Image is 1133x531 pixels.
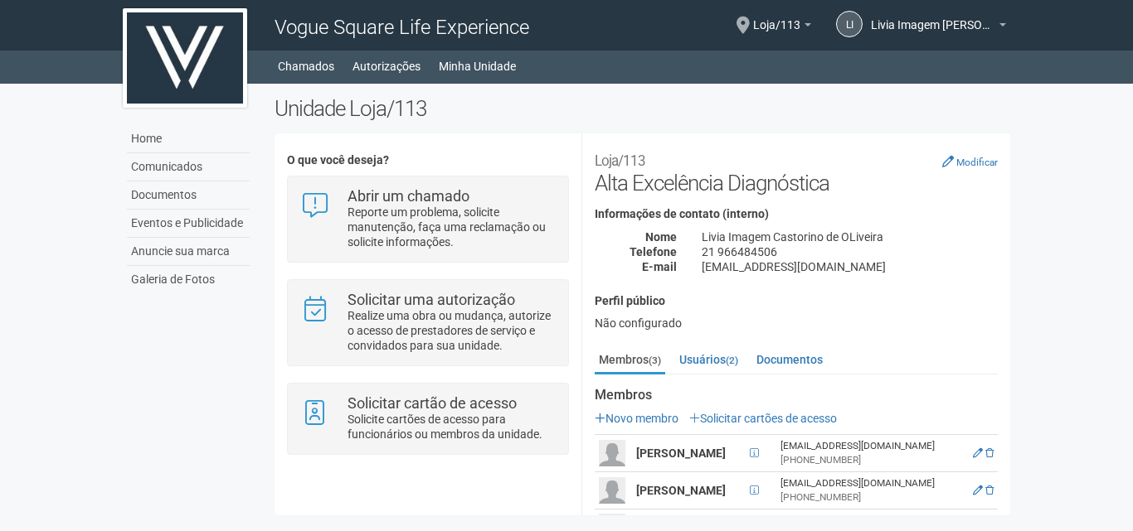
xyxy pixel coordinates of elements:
img: user.png [599,477,625,504]
a: Editar membro [973,485,983,496]
strong: Solicitar cartão de acesso [348,394,517,412]
a: Modificar [942,155,998,168]
div: [EMAIL_ADDRESS][DOMAIN_NAME] [780,476,960,490]
a: Excluir membro [985,485,994,496]
div: 21 966484506 [689,244,1010,259]
p: Reporte um problema, solicite manutenção, faça uma reclamação ou solicite informações. [348,205,556,249]
a: Solicitar cartão de acesso Solicite cartões de acesso para funcionários ou membros da unidade. [300,396,555,442]
a: Novo membro [595,412,678,425]
strong: Telefone [630,245,677,258]
a: Autorizações [353,55,421,78]
span: Vogue Square Life Experience [275,16,529,39]
strong: Solicitar uma autorização [348,291,515,308]
p: Realize uma obra ou mudança, autorize o acesso de prestadores de serviço e convidados para sua un... [348,308,556,353]
a: Anuncie sua marca [127,238,250,266]
small: (3) [649,355,661,366]
a: Chamados [278,55,334,78]
a: Documentos [127,181,250,210]
small: Modificar [956,157,998,168]
a: Solicitar cartões de acesso [689,412,837,425]
strong: E-mail [642,260,677,273]
a: LI [836,11,863,37]
div: [PHONE_NUMBER] [780,453,960,467]
a: Solicitar uma autorização Realize uma obra ou mudança, autorize o acesso de prestadores de serviç... [300,292,555,353]
strong: [PERSON_NAME] [636,484,726,497]
div: [EMAIL_ADDRESS][DOMAIN_NAME] [689,259,1010,274]
h4: O que você deseja? [287,154,568,167]
a: Galeria de Fotos [127,266,250,293]
span: Loja/113 [753,2,800,31]
strong: Abrir um chamado [348,187,469,205]
a: Comunicados [127,153,250,181]
img: logo.jpg [123,8,247,108]
a: Loja/113 [753,21,811,34]
h2: Unidade Loja/113 [275,96,1010,121]
a: Livia Imagem [PERSON_NAME] [871,21,1006,34]
strong: Membros [595,388,998,403]
strong: Nome [645,230,677,244]
div: [EMAIL_ADDRESS][DOMAIN_NAME] [780,439,960,453]
span: Livia Imagem castorino de Oliveira [871,2,995,31]
h2: Alta Excelência Diagnóstica [595,146,998,196]
a: Minha Unidade [439,55,516,78]
small: (2) [726,355,738,366]
a: Excluir membro [985,447,994,459]
a: Eventos e Publicidade [127,210,250,238]
div: Não configurado [595,316,998,331]
a: Membros(3) [595,347,665,374]
small: Loja/113 [595,152,645,169]
div: Livia Imagem Castorino de OLiveira [689,229,1010,244]
a: Abrir um chamado Reporte um problema, solicite manutenção, faça uma reclamação ou solicite inform... [300,189,555,249]
p: Solicite cartões de acesso para funcionários ou membros da unidade. [348,412,556,442]
h4: Informações de contato (interno) [595,208,998,220]
a: Documentos [752,347,827,372]
a: Editar membro [973,447,983,459]
strong: [PERSON_NAME] [636,447,726,460]
div: [PHONE_NUMBER] [780,490,960,504]
a: Home [127,125,250,153]
h4: Perfil público [595,295,998,307]
img: user.png [599,440,625,466]
a: Usuários(2) [675,347,742,372]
